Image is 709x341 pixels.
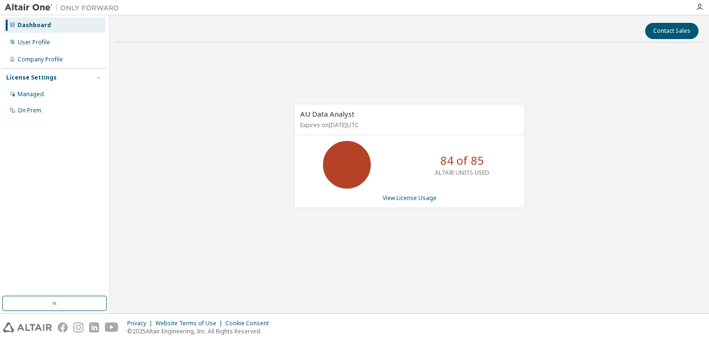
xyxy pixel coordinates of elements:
img: youtube.svg [105,322,119,332]
div: Company Profile [18,56,63,63]
p: Expires on [DATE] UTC [300,121,517,129]
div: Managed [18,90,44,98]
div: Privacy [127,320,155,327]
a: View License Usage [383,194,436,202]
div: User Profile [18,39,50,46]
img: instagram.svg [73,322,83,332]
img: linkedin.svg [89,322,99,332]
div: License Settings [6,74,57,81]
div: Website Terms of Use [155,320,225,327]
p: ALTAIR UNITS USED [435,169,489,177]
div: Dashboard [18,21,51,29]
p: © 2025 Altair Engineering, Inc. All Rights Reserved. [127,327,274,335]
div: On Prem [18,107,41,114]
div: Cookie Consent [225,320,274,327]
img: facebook.svg [58,322,68,332]
img: Altair One [5,3,124,12]
img: altair_logo.svg [3,322,52,332]
button: Contact Sales [645,23,699,39]
span: AU Data Analyst [300,109,354,119]
p: 84 of 85 [440,152,484,169]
